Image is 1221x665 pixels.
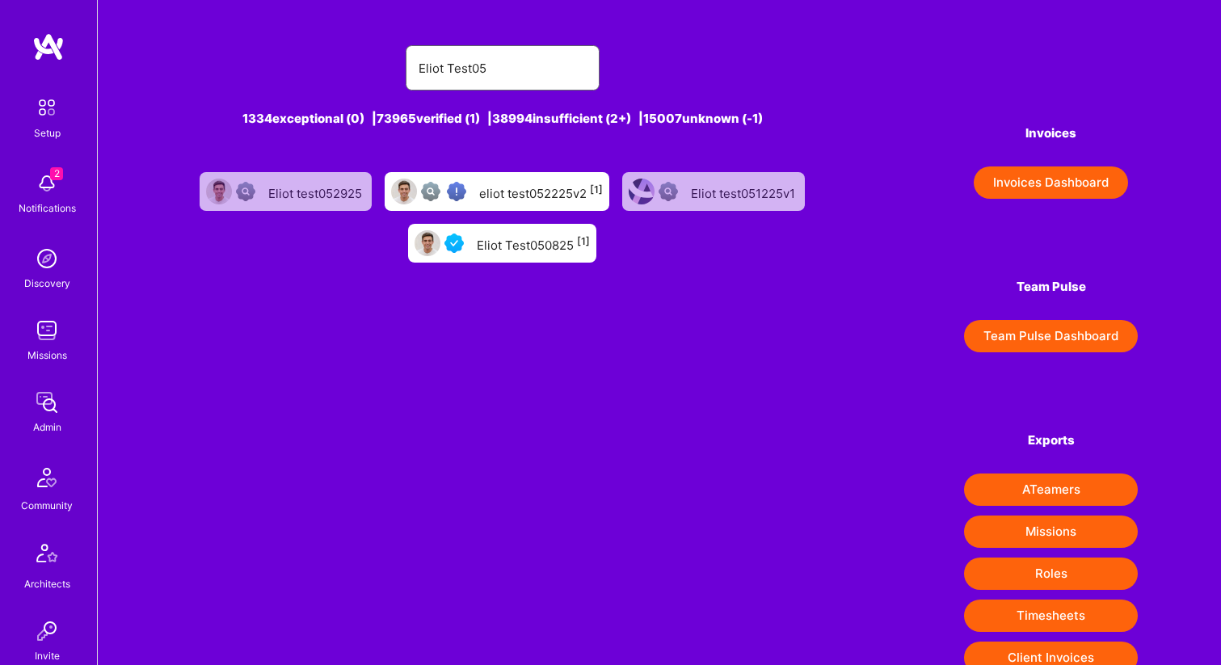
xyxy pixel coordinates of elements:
div: Setup [34,124,61,141]
img: Architects [27,537,66,575]
img: User Avatar [629,179,655,204]
img: Invite [31,615,63,647]
sup: [1] [590,183,603,196]
div: Architects [24,575,70,592]
img: bell [31,167,63,200]
img: User Avatar [206,179,232,204]
div: eliot test052225v2 [479,181,603,202]
button: Roles [964,558,1138,590]
img: Not Scrubbed [659,182,678,201]
img: High Potential User [447,182,466,201]
h4: Invoices [964,126,1138,141]
div: 1334 exceptional (0) | 73965 verified (1) | 38994 insufficient (2+) | 15007 unknown (-1) [181,110,824,127]
div: Eliot test051225v1 [691,181,798,202]
img: admin teamwork [31,386,63,419]
input: Search for an A-Teamer [419,48,587,89]
button: Invoices Dashboard [974,166,1128,199]
a: User AvatarVetted A.TeamerEliot Test050825[1] [402,217,603,269]
img: Community [27,458,66,497]
div: Discovery [24,275,70,292]
img: Vetted A.Teamer [444,234,464,253]
div: Community [21,497,73,514]
img: discovery [31,242,63,275]
div: Eliot Test050825 [477,233,590,254]
a: User AvatarNot ScrubbedEliot test052925 [193,166,378,217]
h4: Exports [964,433,1138,448]
button: Missions [964,516,1138,548]
button: Timesheets [964,600,1138,632]
img: User Avatar [391,179,417,204]
div: Notifications [19,200,76,217]
a: User AvatarNot fully vettedHigh Potential Usereliot test052225v2[1] [378,166,616,217]
img: logo [32,32,65,61]
button: Team Pulse Dashboard [964,320,1138,352]
sup: [1] [577,235,590,247]
a: User AvatarNot ScrubbedEliot test051225v1 [616,166,811,217]
img: User Avatar [415,230,440,256]
span: 2 [50,167,63,180]
img: Not Scrubbed [236,182,255,201]
div: Invite [35,647,60,664]
img: teamwork [31,314,63,347]
a: Invoices Dashboard [964,166,1138,199]
button: ATeamers [964,473,1138,506]
img: setup [30,90,64,124]
div: Eliot test052925 [268,181,365,202]
h4: Team Pulse [964,280,1138,294]
div: Admin [33,419,61,436]
div: Missions [27,347,67,364]
img: Not fully vetted [421,182,440,201]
